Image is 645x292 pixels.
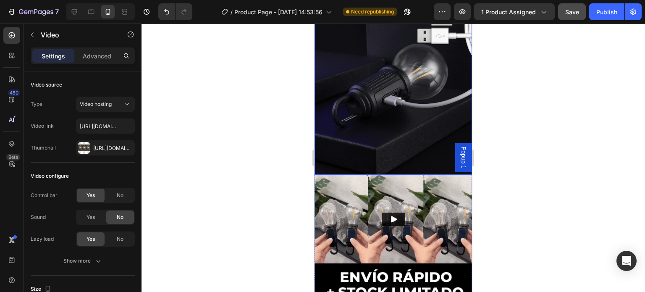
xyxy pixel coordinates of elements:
[87,235,95,243] span: Yes
[596,8,617,16] div: Publish
[31,122,54,130] div: Video link
[234,8,322,16] span: Product Page - [DATE] 14:53:56
[76,118,135,134] input: Insert video url here
[31,192,58,199] div: Control bar
[565,8,579,16] span: Save
[31,100,42,108] div: Type
[231,8,233,16] span: /
[474,3,555,20] button: 1 product assigned
[351,8,394,16] span: Need republishing
[93,145,133,152] div: [URL][DOMAIN_NAME]
[31,253,135,268] button: Show more
[41,30,112,40] p: Video
[31,172,69,180] div: Video configure
[117,213,123,221] span: No
[481,8,536,16] span: 1 product assigned
[87,213,95,221] span: Yes
[31,235,54,243] div: Lazy load
[117,192,123,199] span: No
[83,52,111,61] p: Advanced
[158,3,192,20] div: Undo/Redo
[315,24,472,292] iframe: Design area
[31,213,46,221] div: Sound
[42,52,65,61] p: Settings
[6,154,20,160] div: Beta
[63,257,102,265] div: Show more
[589,3,624,20] button: Publish
[55,7,59,17] p: 7
[8,89,20,96] div: 450
[87,192,95,199] span: Yes
[76,97,135,112] button: Video hosting
[31,144,56,152] div: Thumbnail
[31,81,62,89] div: Video source
[3,3,63,20] button: 7
[117,235,123,243] span: No
[80,101,112,107] span: Video hosting
[616,251,637,271] div: Open Intercom Messenger
[558,3,586,20] button: Save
